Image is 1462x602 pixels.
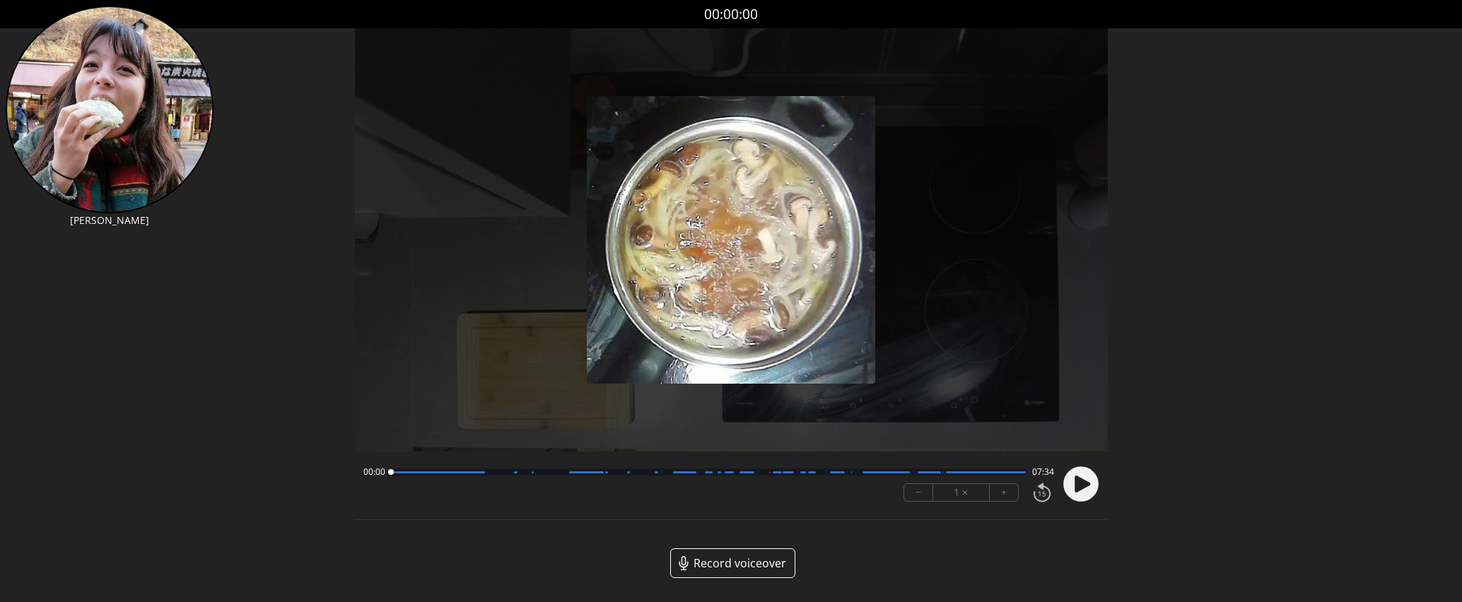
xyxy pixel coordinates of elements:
p: [PERSON_NAME] [6,213,214,228]
img: LG [6,6,214,213]
span: 00:00 [363,466,385,478]
div: 1 × [933,484,990,501]
span: 07:34 [1032,466,1054,478]
button: + [990,484,1018,501]
a: 00:00:00 [704,4,758,25]
button: − [904,484,933,501]
span: Record voiceover [694,555,786,572]
a: Record voiceover [670,548,795,578]
img: Poster Image [587,96,875,384]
